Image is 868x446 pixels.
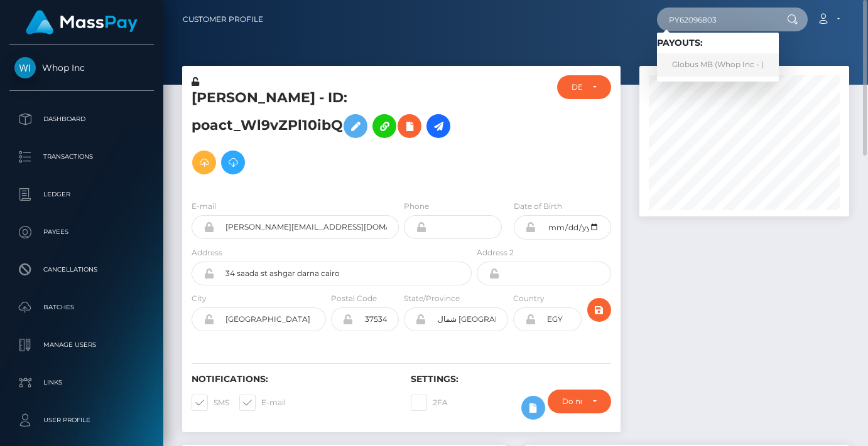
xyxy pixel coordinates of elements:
label: E-mail [192,201,216,212]
label: City [192,293,207,304]
label: Date of Birth [514,201,562,212]
p: Transactions [14,147,149,166]
p: Ledger [14,185,149,204]
a: Cancellations [9,254,154,285]
label: State/Province [404,293,460,304]
div: DEACTIVE [572,82,582,92]
a: Batches [9,292,154,323]
a: Customer Profile [183,6,263,33]
label: Address [192,247,222,258]
p: User Profile [14,411,149,430]
a: Payees [9,216,154,248]
label: 2FA [411,395,448,411]
img: MassPay Logo [26,10,138,35]
h6: Settings: [411,374,611,385]
input: Search... [657,8,775,31]
p: Manage Users [14,336,149,354]
a: Links [9,367,154,398]
label: SMS [192,395,229,411]
h6: Notifications: [192,374,392,385]
div: Do not require [562,396,582,406]
img: Whop Inc [14,57,36,78]
p: Batches [14,298,149,317]
a: Dashboard [9,104,154,135]
a: Globus MB (Whop Inc - ) [657,53,779,77]
button: DEACTIVE [557,75,611,99]
a: Ledger [9,179,154,210]
a: Manage Users [9,329,154,361]
label: Country [513,293,545,304]
p: Dashboard [14,110,149,129]
a: Transactions [9,141,154,173]
a: User Profile [9,405,154,436]
h5: [PERSON_NAME] - ID: poact_Wl9vZPl10ibQ [192,88,465,181]
a: Initiate Payout [426,114,450,138]
label: E-mail [239,395,286,411]
label: Postal Code [331,293,377,304]
p: Payees [14,223,149,242]
label: Address 2 [477,247,514,258]
label: Phone [404,201,429,212]
span: Whop Inc [9,62,154,73]
button: Do not require [548,390,611,413]
p: Links [14,373,149,392]
p: Cancellations [14,260,149,279]
h6: Payouts: [657,38,779,48]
